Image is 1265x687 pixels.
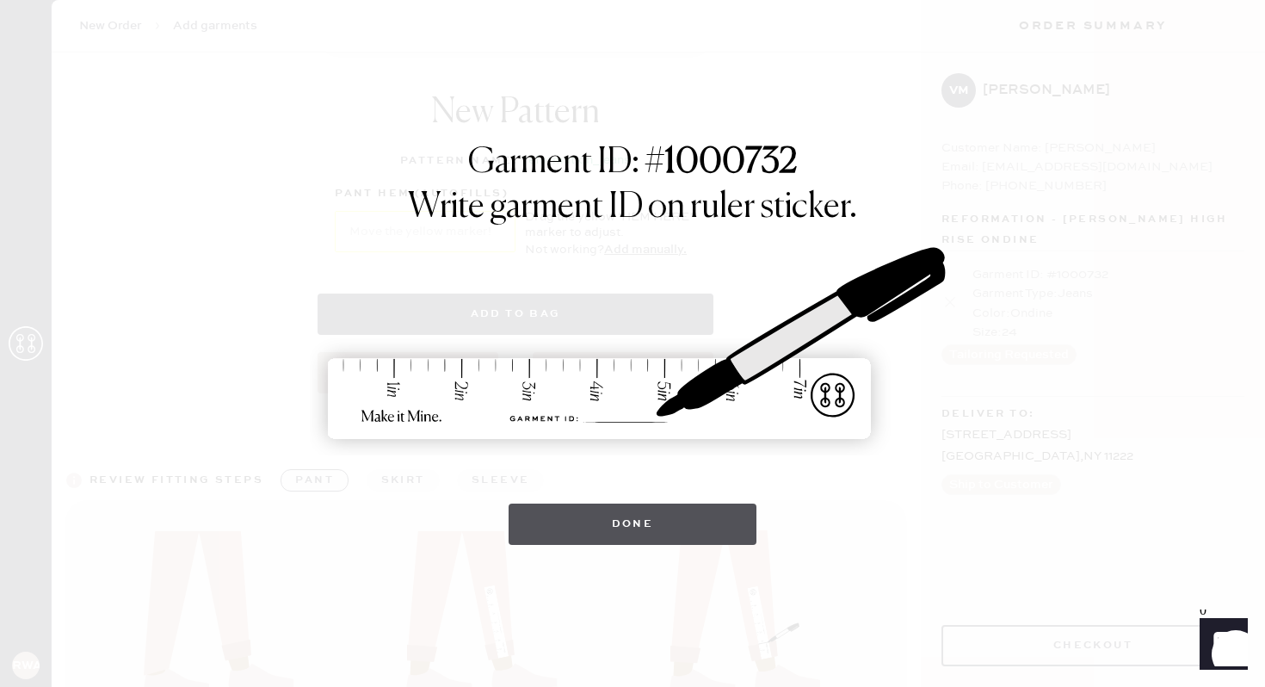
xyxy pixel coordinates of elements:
[664,145,797,180] strong: 1000732
[310,202,955,486] img: ruler-sticker-sharpie.svg
[1183,610,1257,684] iframe: Front Chat
[509,504,757,545] button: Done
[468,142,797,187] h1: Garment ID: #
[408,187,857,228] h1: Write garment ID on ruler sticker.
